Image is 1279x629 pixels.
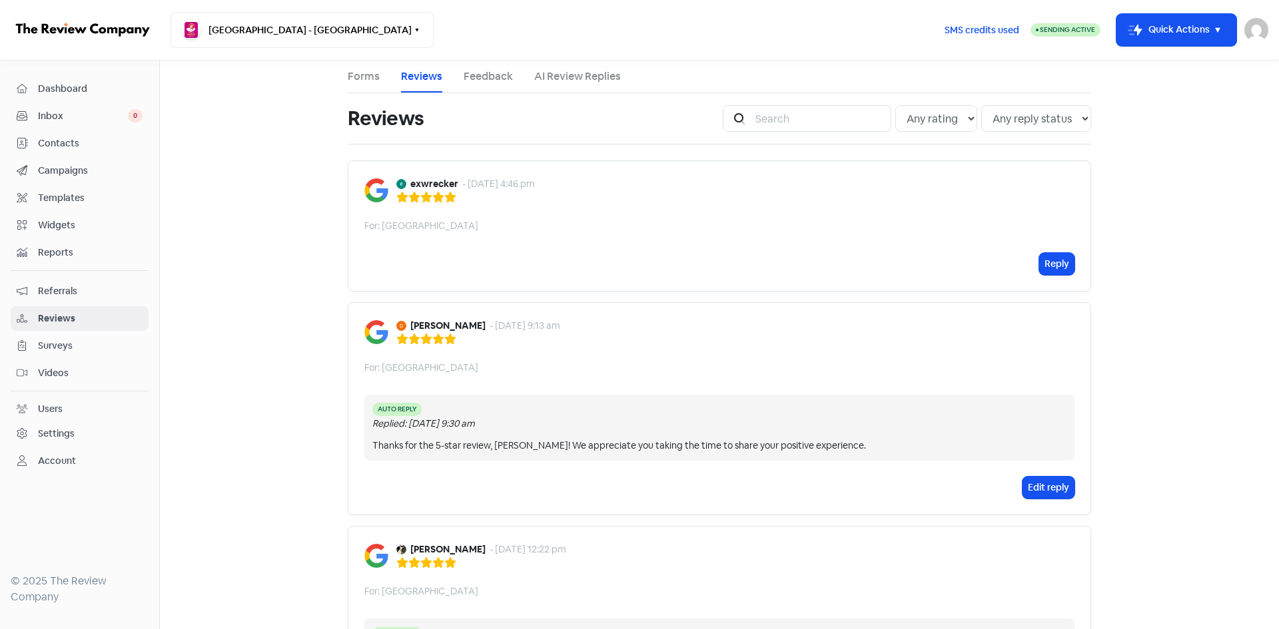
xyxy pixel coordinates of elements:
[38,109,128,123] span: Inbox
[364,320,388,344] img: Image
[11,77,149,101] a: Dashboard
[372,403,422,416] span: Auto Reply
[490,319,560,333] div: - [DATE] 9:13 am
[1244,18,1268,42] img: User
[38,454,76,468] div: Account
[11,573,149,605] div: © 2025 The Review Company
[38,284,143,298] span: Referrals
[11,240,149,265] a: Reports
[38,366,143,380] span: Videos
[38,82,143,96] span: Dashboard
[11,104,149,128] a: Inbox 0
[396,544,406,554] img: Avatar
[128,109,143,122] span: 0
[396,179,406,189] img: Avatar
[11,333,149,358] a: Surveys
[490,542,566,556] div: - [DATE] 12:22 pm
[38,164,143,178] span: Campaigns
[1116,14,1236,46] button: Quick Actions
[38,312,143,325] span: Reviews
[11,186,149,210] a: Templates
[747,105,891,132] input: Search
[410,542,486,556] b: [PERSON_NAME]
[401,69,442,85] a: Reviews
[11,397,149,421] a: Users
[171,12,434,48] button: [GEOGRAPHIC_DATA] - [GEOGRAPHIC_DATA]
[38,191,143,205] span: Templates
[11,158,149,183] a: Campaigns
[38,339,143,353] span: Surveys
[38,402,63,416] div: Users
[364,219,478,233] div: For: [GEOGRAPHIC_DATA]
[11,449,149,473] a: Account
[348,69,380,85] a: Forms
[38,218,143,232] span: Widgets
[38,136,143,150] span: Contacts
[364,584,478,598] div: For: [GEOGRAPHIC_DATA]
[348,97,424,140] h1: Reviews
[933,22,1031,36] a: SMS credits used
[396,321,406,331] img: Avatar
[410,319,486,333] b: [PERSON_NAME]
[410,177,458,191] b: exwrecker
[1023,477,1074,499] button: Edit reply
[11,306,149,331] a: Reviews
[11,213,149,238] a: Widgets
[364,544,388,568] img: Image
[11,279,149,304] a: Referrals
[534,69,621,85] a: AI Review Replies
[38,246,143,260] span: Reports
[38,427,75,441] div: Settings
[1039,253,1074,275] button: Reply
[464,69,513,85] a: Feedback
[372,439,1066,453] div: Thanks for the 5-star review, [PERSON_NAME]! We appreciate you taking the time to share your posi...
[372,417,475,429] i: Replied: [DATE] 9:30 am
[11,421,149,446] a: Settings
[11,361,149,385] a: Videos
[945,23,1019,37] span: SMS credits used
[11,131,149,156] a: Contacts
[1040,25,1095,34] span: Sending Active
[364,178,388,202] img: Image
[364,361,478,375] div: For: [GEOGRAPHIC_DATA]
[1031,22,1100,38] a: Sending Active
[462,177,535,191] div: - [DATE] 4:46 pm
